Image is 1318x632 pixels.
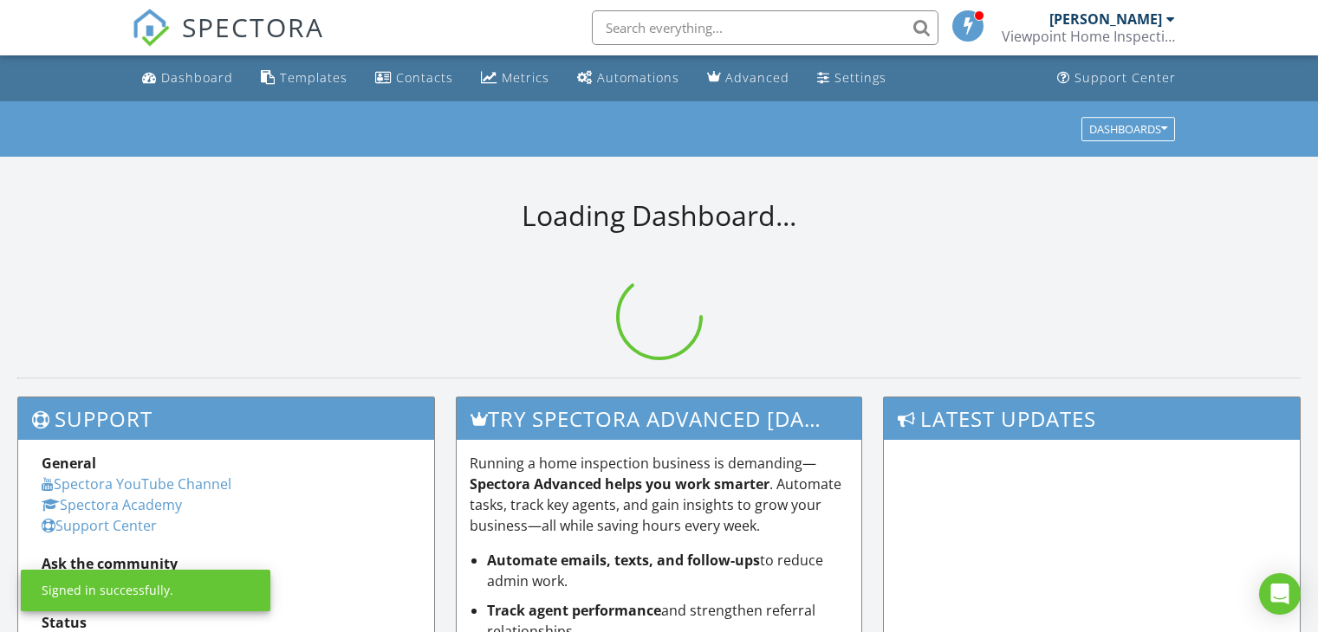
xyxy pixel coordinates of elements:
[725,69,789,86] div: Advanced
[1089,123,1167,135] div: Dashboards
[834,69,886,86] div: Settings
[487,550,849,591] li: to reduce admin work.
[182,9,324,45] span: SPECTORA
[42,582,173,599] div: Signed in successfully.
[470,474,769,493] strong: Spectora Advanced helps you work smarter
[597,69,679,86] div: Automations
[42,553,411,574] div: Ask the community
[1259,573,1301,615] div: Open Intercom Messenger
[132,9,170,47] img: The Best Home Inspection Software - Spectora
[810,62,893,94] a: Settings
[135,62,240,94] a: Dashboard
[18,397,434,440] h3: Support
[42,454,96,473] strong: General
[396,69,453,86] div: Contacts
[502,69,549,86] div: Metrics
[884,397,1300,440] h3: Latest Updates
[487,551,760,570] strong: Automate emails, texts, and follow-ups
[42,495,182,514] a: Spectora Academy
[1002,28,1175,45] div: Viewpoint Home Inspections LLC
[487,601,661,620] strong: Track agent performance
[161,69,233,86] div: Dashboard
[1081,117,1175,141] button: Dashboards
[570,62,686,94] a: Automations (Basic)
[254,62,354,94] a: Templates
[280,69,347,86] div: Templates
[592,10,938,45] input: Search everything...
[457,397,862,440] h3: Try spectora advanced [DATE]
[474,62,556,94] a: Metrics
[700,62,796,94] a: Advanced
[42,516,157,535] a: Support Center
[470,453,849,536] p: Running a home inspection business is demanding— . Automate tasks, track key agents, and gain ins...
[132,23,324,60] a: SPECTORA
[1049,10,1162,28] div: [PERSON_NAME]
[368,62,460,94] a: Contacts
[42,474,231,493] a: Spectora YouTube Channel
[1075,69,1176,86] div: Support Center
[1050,62,1183,94] a: Support Center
